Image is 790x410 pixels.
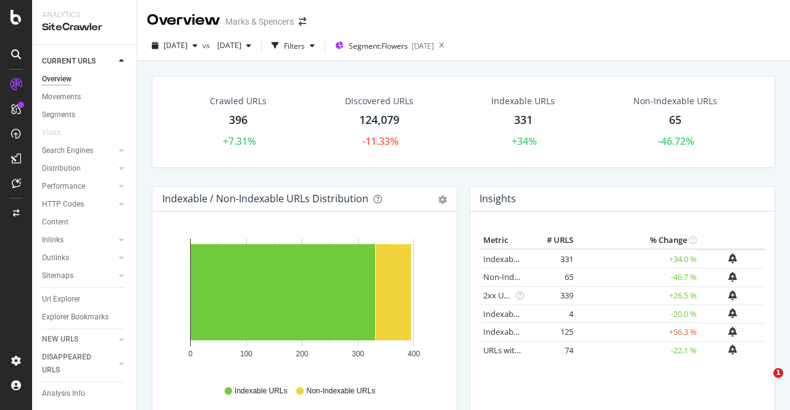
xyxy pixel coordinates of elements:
[352,350,364,358] text: 300
[202,40,212,51] span: vs
[345,95,414,107] div: Discovered URLs
[306,386,375,396] span: Non-Indexable URLs
[229,112,247,128] div: 396
[42,126,73,139] a: Visits
[658,134,694,149] div: -46.72%
[267,36,320,55] button: Filters
[42,234,64,247] div: Inlinks
[514,112,533,128] div: 331
[42,109,75,121] div: Segments
[42,162,115,175] a: Distribution
[527,323,576,342] td: 125
[42,180,115,193] a: Performance
[512,134,537,149] div: +34%
[576,287,700,305] td: +26.5 %
[42,162,81,175] div: Distribution
[42,293,80,306] div: Url Explorer
[42,198,115,211] a: HTTP Codes
[483,345,574,356] a: URLs with 1 Follow Inlink
[296,350,308,358] text: 200
[633,95,717,107] div: Non-Indexable URLs
[212,40,241,51] span: 2024 Jul. 27th
[576,341,700,359] td: -22.1 %
[576,268,700,287] td: -46.7 %
[42,333,78,346] div: NEW URLS
[491,95,555,107] div: Indexable URLs
[480,231,527,250] th: Metric
[438,195,447,204] div: gear
[42,91,128,104] a: Movements
[240,350,252,358] text: 100
[42,311,128,324] a: Explorer Bookmarks
[576,249,700,268] td: +34.0 %
[147,36,202,55] button: [DATE]
[483,308,586,319] a: Indexable URLs with Bad H1
[728,327,737,337] div: bell-plus
[42,387,85,400] div: Analysis Info
[728,308,737,318] div: bell-plus
[330,36,434,55] button: Segment:Flowers[DATE]
[669,112,681,128] div: 65
[527,249,576,268] td: 331
[42,109,128,121] a: Segments
[480,191,516,207] h4: Insights
[527,231,576,250] th: # URLS
[349,41,408,51] span: Segment: Flowers
[42,387,128,400] a: Analysis Info
[223,134,256,149] div: +7.31%
[483,290,517,301] a: 2xx URLs
[483,326,618,337] a: Indexable URLs with Bad Description
[728,272,737,282] div: bell-plus
[728,345,737,355] div: bell-plus
[212,36,256,55] button: [DATE]
[362,134,399,149] div: -11.33%
[42,252,69,264] div: Outlinks
[235,386,287,396] span: Indexable URLs
[42,73,128,86] a: Overview
[225,15,294,28] div: Marks & Spencers
[576,323,700,342] td: +56.3 %
[42,91,81,104] div: Movements
[284,41,305,51] div: Filters
[483,253,540,264] a: Indexable URLs
[42,269,73,282] div: Sitemaps
[527,268,576,287] td: 65
[42,311,109,324] div: Explorer Bookmarks
[42,269,115,282] a: Sitemaps
[773,368,783,378] span: 1
[299,17,306,26] div: arrow-right-arrow-left
[576,231,700,250] th: % Change
[748,368,778,398] iframe: Intercom live chat
[42,144,115,157] a: Search Engines
[42,126,60,139] div: Visits
[42,351,115,377] a: DISAPPEARED URLS
[162,231,443,374] svg: A chart.
[412,41,434,51] div: [DATE]
[42,252,115,264] a: Outlinks
[42,234,115,247] a: Inlinks
[527,305,576,323] td: 4
[42,20,127,35] div: SiteCrawler
[42,55,96,68] div: CURRENT URLS
[147,10,220,31] div: Overview
[42,144,93,157] div: Search Engines
[359,112,399,128] div: 124,079
[576,305,700,323] td: -20.0 %
[527,341,576,359] td: 74
[42,55,115,68] a: CURRENT URLS
[42,216,128,229] a: Content
[407,350,420,358] text: 400
[164,40,188,51] span: 2025 Jul. 31st
[42,216,69,229] div: Content
[42,351,104,377] div: DISAPPEARED URLS
[42,10,127,20] div: Analytics
[42,73,72,86] div: Overview
[728,253,737,263] div: bell-plus
[210,95,267,107] div: Crawled URLs
[728,290,737,300] div: bell-plus
[162,192,368,205] div: Indexable / Non-Indexable URLs Distribution
[42,198,84,211] div: HTTP Codes
[527,287,576,305] td: 339
[42,180,85,193] div: Performance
